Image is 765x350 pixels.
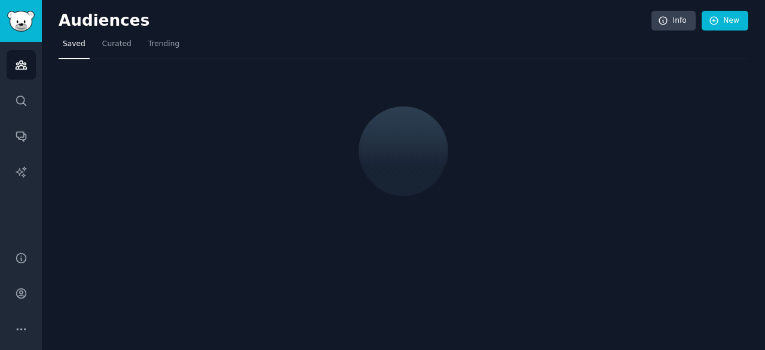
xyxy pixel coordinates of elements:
a: Trending [144,35,183,59]
span: Trending [148,39,179,50]
a: Info [651,11,696,31]
a: New [702,11,748,31]
img: GummySearch logo [7,11,35,32]
span: Saved [63,39,85,50]
a: Saved [59,35,90,59]
a: Curated [98,35,136,59]
h2: Audiences [59,11,651,31]
span: Curated [102,39,131,50]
